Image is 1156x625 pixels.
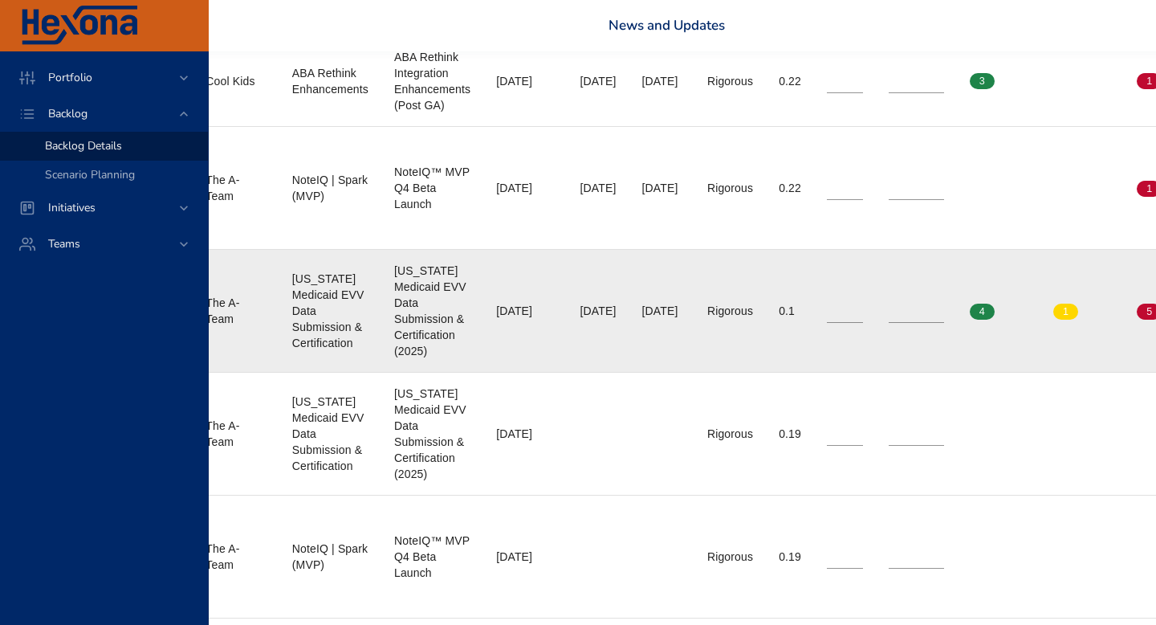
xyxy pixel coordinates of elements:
span: 0 [1053,182,1078,196]
a: News and Updates [609,16,725,35]
div: [DATE] [496,180,554,196]
div: NoteIQ™ MVP Q4 Beta Launch [394,164,470,212]
div: 0.1 [779,303,801,319]
div: [DATE] [496,73,554,89]
div: ABA Rethink Enhancements [292,65,368,97]
div: NoteIQ | Spark (MVP) [292,541,368,573]
span: 0 [1053,74,1078,88]
span: Scenario Planning [45,167,135,182]
div: [DATE] [496,303,554,319]
div: NoteIQ™ MVP Q4 Beta Launch [394,533,470,581]
div: [DATE] [496,426,554,442]
span: Backlog [35,106,100,121]
span: Initiatives [35,200,108,215]
div: NoteIQ | Spark (MVP) [292,172,368,204]
span: 3 [970,74,995,88]
div: [DATE] [580,73,616,89]
div: [DATE] [496,549,554,565]
div: 0.22 [779,180,801,196]
div: The A-Team [206,172,266,204]
img: Hexona [19,6,140,46]
div: Rigorous [707,73,753,89]
div: [DATE] [580,303,616,319]
div: Cool Kids [206,73,266,89]
span: Backlog Details [45,138,122,153]
div: [DATE] [641,180,681,196]
div: Rigorous [707,549,753,565]
span: Portfolio [35,70,105,85]
div: Rigorous [707,426,753,442]
div: [DATE] [641,73,681,89]
div: The A-Team [206,418,266,450]
span: 1 [1053,304,1078,319]
span: 0 [970,182,995,196]
div: [US_STATE] Medicaid EVV Data Submission & Certification [292,271,368,351]
div: [DATE] [641,303,681,319]
div: 0.22 [779,73,801,89]
div: [DATE] [580,180,616,196]
span: 4 [970,304,995,319]
div: [US_STATE] Medicaid EVV Data Submission & Certification [292,394,368,474]
span: Teams [35,236,93,251]
div: ABA Rethink Integration Enhancements (Post GA) [394,49,470,113]
div: [US_STATE] Medicaid EVV Data Submission & Certification (2025) [394,386,470,482]
div: Rigorous [707,303,753,319]
div: 0.19 [779,549,801,565]
div: The A-Team [206,295,266,327]
div: Rigorous [707,180,753,196]
div: [US_STATE] Medicaid EVV Data Submission & Certification (2025) [394,263,470,359]
div: The A-Team [206,541,266,573]
div: 0.19 [779,426,801,442]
